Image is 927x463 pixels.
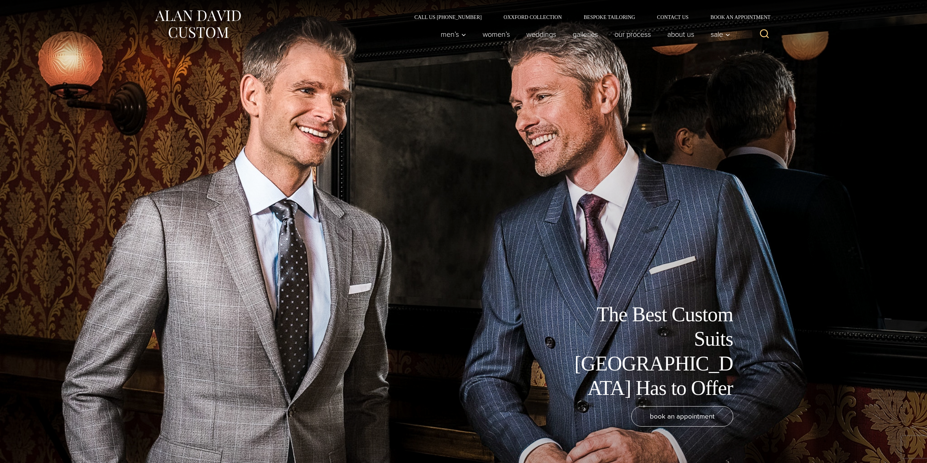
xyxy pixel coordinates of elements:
[699,15,773,20] a: Book an Appointment
[569,302,733,400] h1: The Best Custom Suits [GEOGRAPHIC_DATA] Has to Offer
[404,15,493,20] a: Call Us [PHONE_NUMBER]
[492,15,573,20] a: Oxxford Collection
[564,27,606,42] a: Galleries
[711,31,730,38] span: Sale
[650,411,715,421] span: book an appointment
[518,27,564,42] a: weddings
[441,31,466,38] span: Men’s
[573,15,646,20] a: Bespoke Tailoring
[474,27,518,42] a: Women’s
[646,15,700,20] a: Contact Us
[404,15,773,20] nav: Secondary Navigation
[432,27,734,42] nav: Primary Navigation
[154,8,241,40] img: Alan David Custom
[756,25,773,43] button: View Search Form
[659,27,702,42] a: About Us
[631,406,733,427] a: book an appointment
[606,27,659,42] a: Our Process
